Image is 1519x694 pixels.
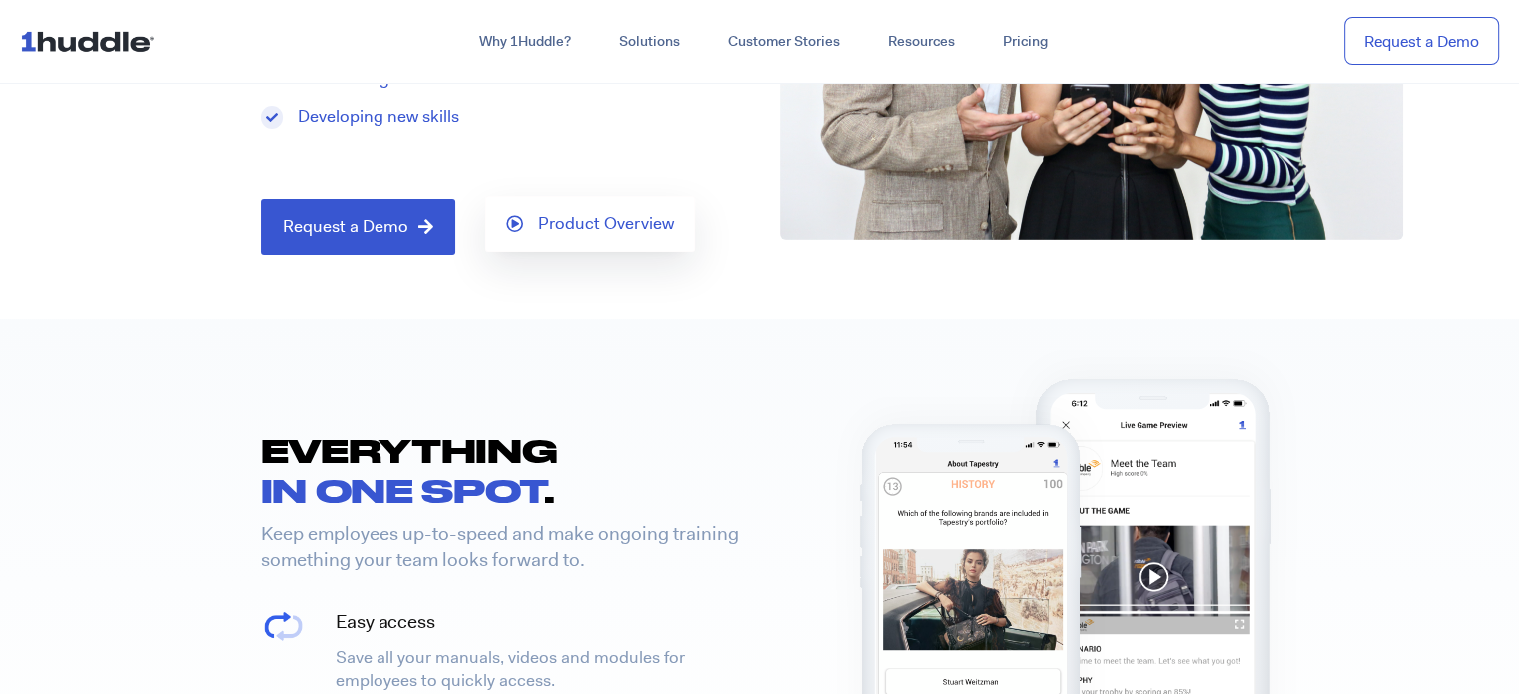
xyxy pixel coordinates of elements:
a: Why 1Huddle? [455,24,595,60]
a: Request a Demo [261,199,455,255]
a: Solutions [595,24,704,60]
span: Developing new skills [293,105,459,129]
a: Pricing [979,24,1072,60]
h4: Easy access [336,609,750,636]
a: Customer Stories [704,24,864,60]
h2: EVERYTHING . [261,430,710,511]
a: Request a Demo [1344,17,1499,66]
a: Product Overview [485,196,695,252]
span: IN ONE SPOT [261,471,545,509]
p: Keep employees up-to-speed and make ongoing training something your team looks forward to. [261,521,745,574]
a: Resources [864,24,979,60]
img: ... [20,22,163,60]
span: Request a Demo [283,218,408,236]
span: Product Overview [538,215,674,233]
p: Save all your manuals, videos and modules for employees to quickly access. [336,646,750,694]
